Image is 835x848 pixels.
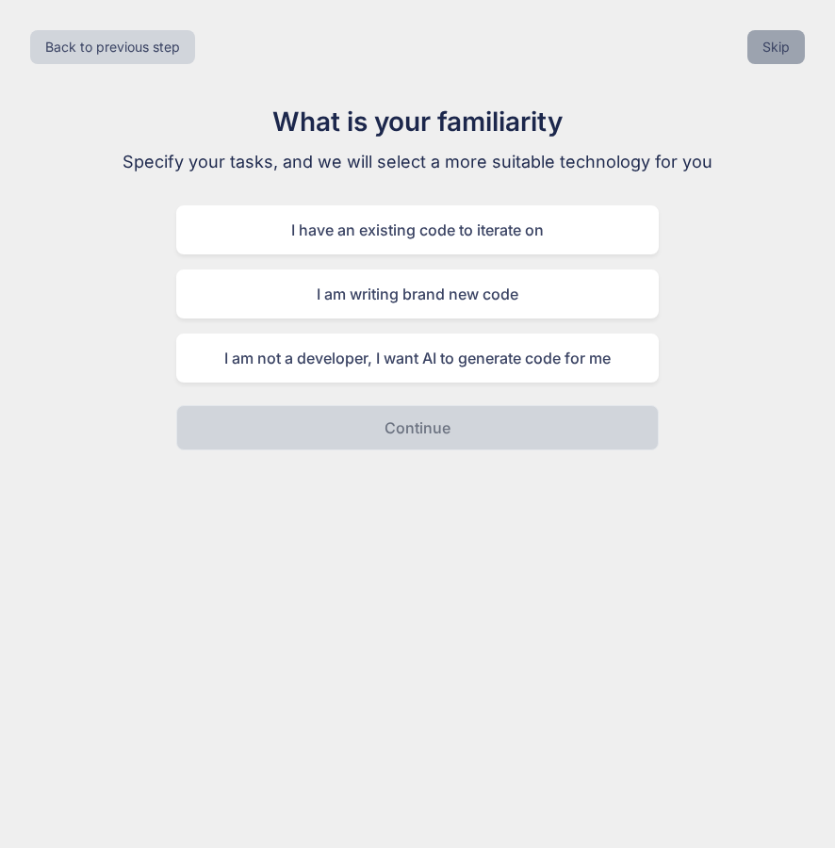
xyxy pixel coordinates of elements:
button: Back to previous step [30,30,195,64]
button: Skip [747,30,805,64]
div: I have an existing code to iterate on [176,205,659,254]
button: Continue [176,405,659,450]
div: I am writing brand new code [176,269,659,318]
p: Specify your tasks, and we will select a more suitable technology for you [101,149,734,175]
p: Continue [385,416,450,439]
div: I am not a developer, I want AI to generate code for me [176,334,659,383]
h1: What is your familiarity [101,102,734,141]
